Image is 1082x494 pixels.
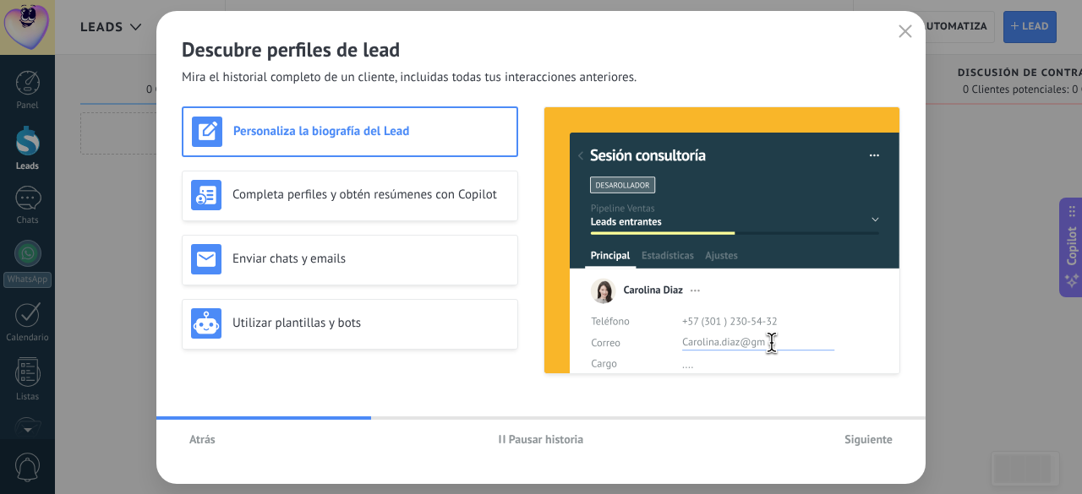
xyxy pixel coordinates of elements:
button: Siguiente [837,426,900,452]
span: Atrás [189,433,216,445]
h3: Enviar chats y emails [232,251,509,267]
span: Siguiente [844,433,893,445]
h3: Completa perfiles y obtén resúmenes con Copilot [232,187,509,203]
span: Pausar historia [509,433,584,445]
h3: Utilizar plantillas y bots [232,315,509,331]
button: Atrás [182,426,223,452]
button: Pausar historia [491,426,592,452]
span: Mira el historial completo de un cliente, incluidas todas tus interacciones anteriores. [182,69,637,86]
h2: Descubre perfiles de lead [182,36,900,62]
h3: Personaliza la biografía del Lead [233,123,508,139]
